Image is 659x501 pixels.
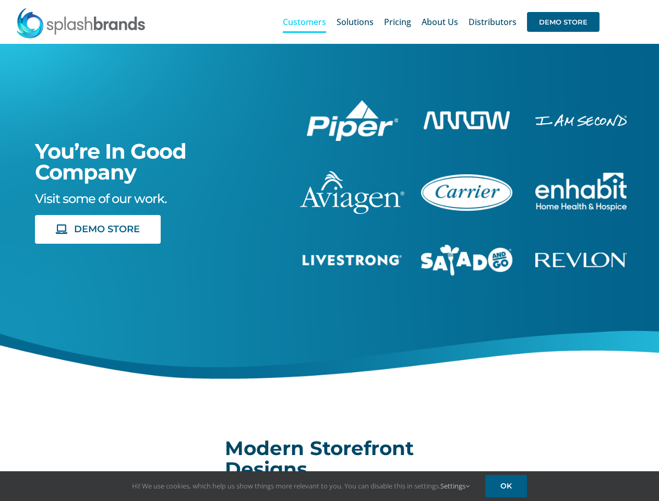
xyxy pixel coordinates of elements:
[424,111,510,129] img: Arrow Store
[535,114,627,126] img: I Am Second Store
[440,481,470,491] a: Settings
[421,245,512,276] img: Salad And Go Store
[300,171,404,214] img: aviagen-1C
[421,243,512,255] a: sng-1C
[527,5,600,39] a: DEMO STORE
[485,475,527,497] a: OK
[303,253,402,265] a: livestrong-5E-website
[35,215,161,244] a: DEMO STORE
[303,255,402,266] img: Livestrong Store
[307,99,398,110] a: piper-White
[535,171,627,183] a: enhabit-stacked-white
[307,100,398,141] img: Piper Pilot Ship
[422,18,458,26] span: About Us
[35,191,166,206] span: Visit some of our work.
[535,113,627,124] a: enhabit-stacked-white
[35,138,186,185] span: You’re In Good Company
[16,7,146,39] img: SplashBrands.com Logo
[535,173,627,211] img: Enhabit Gear Store
[132,481,470,491] span: Hi! We use cookies, which help us show things more relevant to you. You can disable this in setti...
[535,251,627,263] a: revlon-flat-white
[283,5,600,39] nav: Main Menu
[283,5,326,39] a: Customers
[424,110,510,121] a: arrow-white
[337,18,374,26] span: Solutions
[74,224,140,235] span: DEMO STORE
[384,18,411,26] span: Pricing
[527,12,600,32] span: DEMO STORE
[421,173,512,184] a: carrier-1B
[469,5,517,39] a: Distributors
[283,18,326,26] span: Customers
[384,5,411,39] a: Pricing
[469,18,517,26] span: Distributors
[535,253,627,267] img: Revlon
[225,438,435,480] h2: Modern Storefront Designs
[421,174,512,211] img: Carrier Brand Store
